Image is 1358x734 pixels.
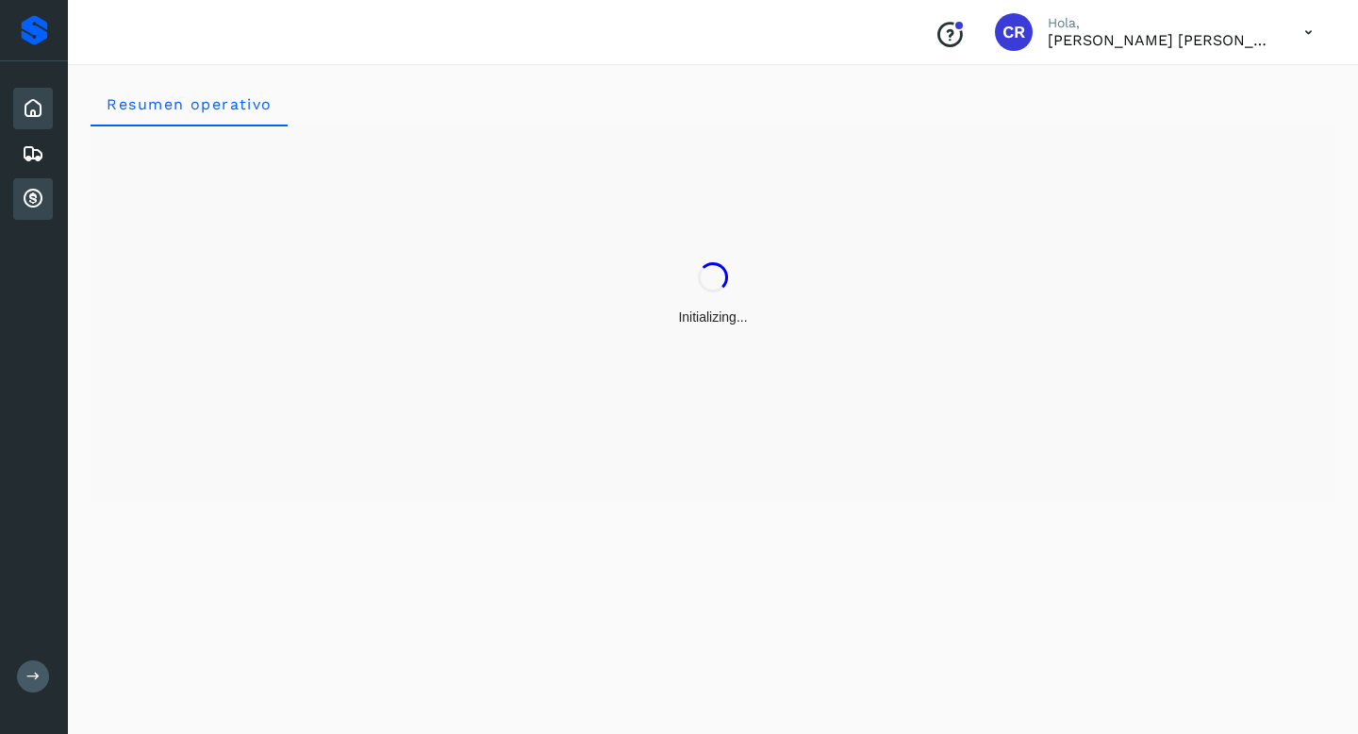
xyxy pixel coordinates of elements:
[106,95,273,113] span: Resumen operativo
[13,133,53,175] div: Embarques
[1048,31,1274,49] p: CARLOS RODOLFO BELLI PEDRAZA
[13,178,53,220] div: Cuentas por cobrar
[1048,15,1274,31] p: Hola,
[13,88,53,129] div: Inicio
